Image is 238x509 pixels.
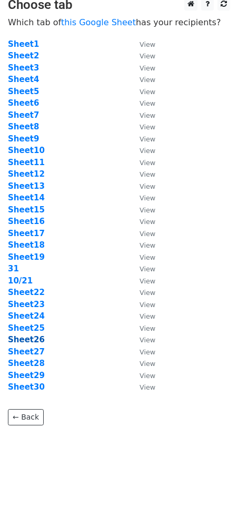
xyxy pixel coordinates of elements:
a: ← Back [8,409,44,425]
a: View [129,39,155,49]
a: Sheet28 [8,359,45,368]
a: View [129,359,155,368]
a: View [129,169,155,179]
a: View [129,288,155,297]
small: View [140,348,155,356]
a: View [129,311,155,321]
a: View [129,110,155,120]
a: View [129,371,155,380]
small: View [140,360,155,368]
a: View [129,205,155,215]
small: View [140,194,155,202]
a: View [129,347,155,357]
small: View [140,241,155,249]
small: View [140,336,155,344]
a: Sheet13 [8,181,45,191]
small: View [140,76,155,84]
small: View [140,230,155,238]
a: View [129,181,155,191]
small: View [140,135,155,143]
a: View [129,87,155,96]
small: View [140,324,155,332]
small: View [140,289,155,297]
small: View [140,383,155,391]
small: View [140,277,155,285]
strong: Sheet18 [8,240,45,250]
a: Sheet24 [8,311,45,321]
a: Sheet12 [8,169,45,179]
a: Sheet22 [8,288,45,297]
a: Sheet25 [8,323,45,333]
a: Sheet11 [8,158,45,167]
a: Sheet19 [8,252,45,262]
a: Sheet2 [8,51,39,60]
small: View [140,40,155,48]
a: View [129,323,155,333]
a: View [129,75,155,84]
a: View [129,240,155,250]
small: View [140,301,155,309]
small: View [140,111,155,119]
a: View [129,146,155,155]
a: Sheet17 [8,229,45,238]
a: Sheet9 [8,134,39,144]
a: View [129,158,155,167]
a: View [129,51,155,60]
strong: 31 [8,264,19,273]
small: View [140,253,155,261]
a: Sheet14 [8,193,45,202]
small: View [140,147,155,155]
a: Sheet3 [8,63,39,73]
a: View [129,217,155,226]
small: View [140,265,155,273]
a: View [129,264,155,273]
small: View [140,218,155,226]
iframe: Chat Widget [185,459,238,509]
a: Sheet27 [8,347,45,357]
small: View [140,52,155,60]
a: this Google Sheet [61,17,136,27]
a: Sheet6 [8,98,39,108]
a: Sheet15 [8,205,45,215]
p: Which tab of has your recipients? [8,17,230,28]
a: Sheet10 [8,146,45,155]
strong: Sheet29 [8,371,45,380]
small: View [140,123,155,131]
a: Sheet7 [8,110,39,120]
a: Sheet8 [8,122,39,131]
a: View [129,193,155,202]
small: View [140,88,155,96]
a: 10/21 [8,276,33,286]
a: Sheet1 [8,39,39,49]
strong: Sheet4 [8,75,39,84]
strong: Sheet23 [8,300,45,309]
a: View [129,98,155,108]
a: View [129,335,155,344]
small: View [140,159,155,167]
small: View [140,372,155,380]
a: Sheet30 [8,382,45,392]
a: Sheet26 [8,335,45,344]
